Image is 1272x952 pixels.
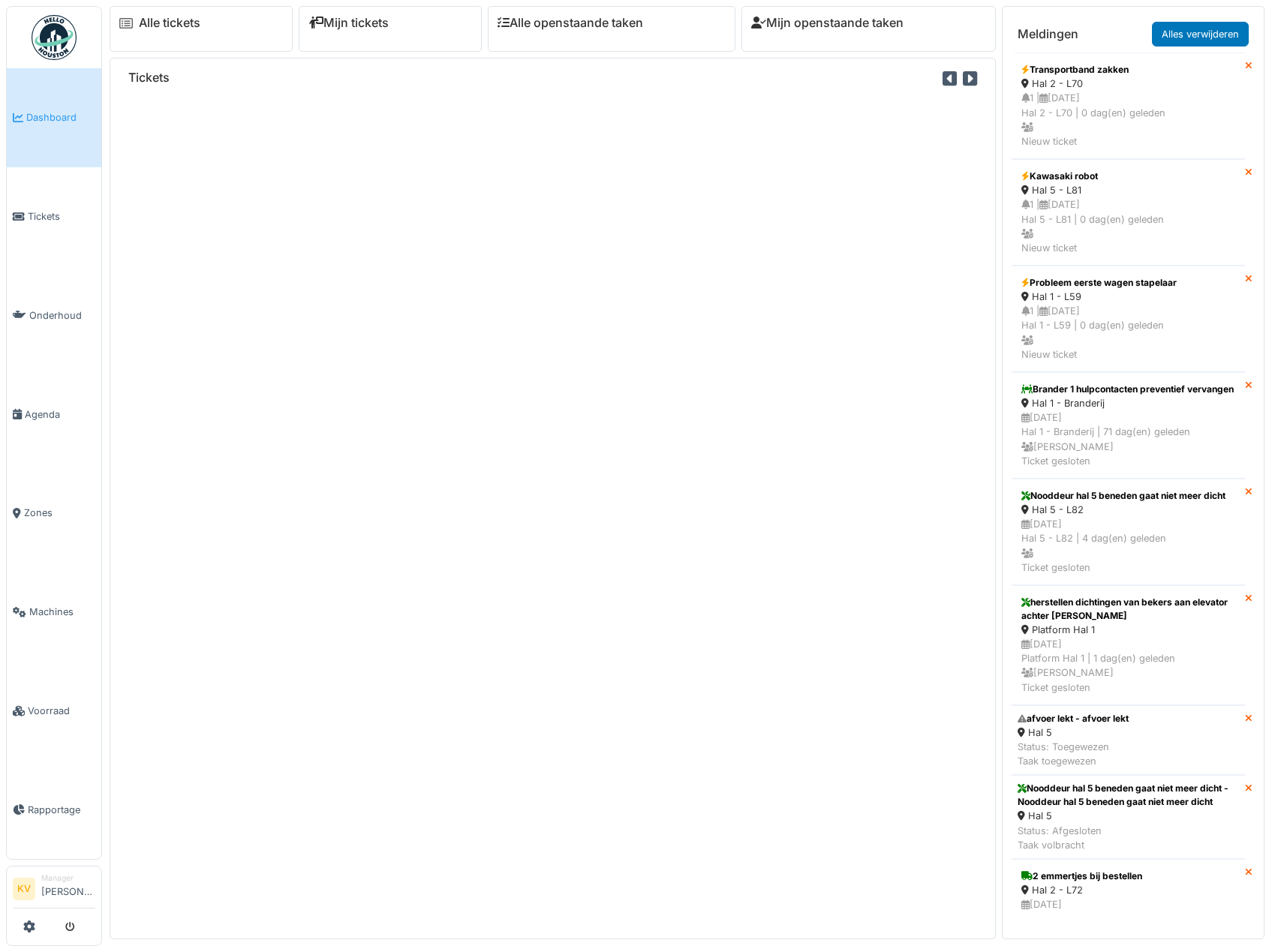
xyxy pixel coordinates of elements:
img: Badge_color-CXgf-gQk.svg [32,15,77,60]
div: Hal 5 [1018,809,1239,823]
div: Hal 1 - Branderij [1021,396,1235,410]
a: Mijn openstaande taken [751,16,904,30]
div: [DATE] Hal 5 - L82 | 4 dag(en) geleden Ticket gesloten [1021,517,1235,575]
div: Nooddeur hal 5 beneden gaat niet meer dicht [1021,489,1235,503]
a: afvoer lekt - afvoer lekt Hal 5 Status: ToegewezenTaak toegewezen [1012,705,1245,776]
a: Nooddeur hal 5 beneden gaat niet meer dicht - Nooddeur hal 5 beneden gaat niet meer dicht Hal 5 S... [1012,775,1245,859]
div: Transportband zakken [1021,63,1235,77]
span: Dashboard [26,110,95,125]
span: Zones [24,506,95,520]
div: Hal 5 [1018,725,1129,740]
span: Tickets [28,209,95,224]
div: Status: Toegewezen Taak toegewezen [1018,740,1129,768]
div: Platform Hal 1 [1021,623,1235,637]
div: 1 | [DATE] Hal 1 - L59 | 0 dag(en) geleden Nieuw ticket [1021,304,1235,362]
div: Hal 5 - L81 [1021,183,1235,197]
li: KV [13,878,35,900]
a: Probleem eerste wagen stapelaar Hal 1 - L59 1 |[DATE]Hal 1 - L59 | 0 dag(en) geleden Nieuw ticket [1012,266,1245,372]
a: Dashboard [7,68,101,167]
div: 1 | [DATE] Hal 2 - L70 | 0 dag(en) geleden Nieuw ticket [1021,91,1235,149]
div: Nooddeur hal 5 beneden gaat niet meer dicht - Nooddeur hal 5 beneden gaat niet meer dicht [1018,782,1239,809]
a: KV Manager[PERSON_NAME] [13,872,95,908]
a: Alle openstaande taken [498,16,643,30]
div: Hal 2 - L70 [1021,77,1235,91]
a: Zones [7,464,101,563]
div: Kawasaki robot [1021,170,1235,183]
a: Voorraad [7,662,101,761]
span: Machines [29,605,95,619]
div: afvoer lekt - afvoer lekt [1018,712,1129,725]
div: 1 | [DATE] Hal 5 - L81 | 0 dag(en) geleden Nieuw ticket [1021,197,1235,255]
div: Brander 1 hulpcontacten preventief vervangen [1021,383,1235,396]
a: Machines [7,563,101,662]
a: Brander 1 hulpcontacten preventief vervangen Hal 1 - Branderij [DATE]Hal 1 - Branderij | 71 dag(e... [1012,372,1245,479]
a: Agenda [7,365,101,464]
div: [DATE] Hal 1 - Branderij | 71 dag(en) geleden [PERSON_NAME] Ticket gesloten [1021,410,1235,468]
a: Rapportage [7,760,101,859]
div: 2 emmertjes bij bestellen [1021,869,1235,883]
a: Onderhoud [7,266,101,365]
a: Nooddeur hal 5 beneden gaat niet meer dicht Hal 5 - L82 [DATE]Hal 5 - L82 | 4 dag(en) geleden Tic... [1012,479,1245,585]
a: Kawasaki robot Hal 5 - L81 1 |[DATE]Hal 5 - L81 | 0 dag(en) geleden Nieuw ticket [1012,159,1245,266]
span: Voorraad [28,704,95,718]
div: Probleem eerste wagen stapelaar [1021,276,1235,290]
a: Alles verwijderen [1152,22,1249,47]
a: herstellen dichtingen van bekers aan elevator achter [PERSON_NAME] Platform Hal 1 [DATE]Platform ... [1012,585,1245,705]
a: Mijn tickets [308,16,389,30]
div: Hal 2 - L72 [1021,883,1235,897]
h6: Meldingen [1018,27,1078,41]
span: Agenda [25,407,95,422]
a: Alle tickets [139,16,200,30]
div: Manager [41,872,95,884]
li: [PERSON_NAME] [41,872,95,905]
div: herstellen dichtingen van bekers aan elevator achter [PERSON_NAME] [1021,596,1235,623]
a: Transportband zakken Hal 2 - L70 1 |[DATE]Hal 2 - L70 | 0 dag(en) geleden Nieuw ticket [1012,53,1245,159]
div: Hal 1 - L59 [1021,290,1235,304]
div: [DATE] Platform Hal 1 | 1 dag(en) geleden [PERSON_NAME] Ticket gesloten [1021,637,1235,695]
div: Status: Afgesloten Taak volbracht [1018,824,1239,852]
span: Onderhoud [29,308,95,323]
h6: Tickets [128,71,170,85]
span: Rapportage [28,803,95,817]
a: Tickets [7,167,101,266]
div: Hal 5 - L82 [1021,503,1235,517]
